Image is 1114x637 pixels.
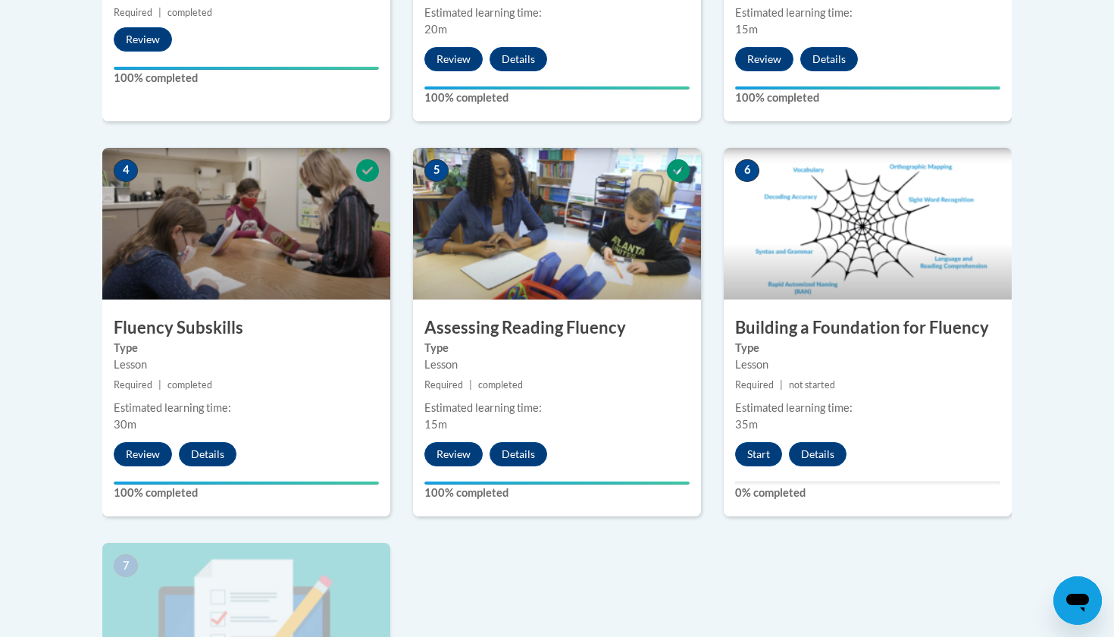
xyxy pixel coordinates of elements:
[424,482,690,485] div: Your progress
[114,356,379,373] div: Lesson
[735,47,793,71] button: Review
[724,148,1012,300] img: Course Image
[424,485,690,501] label: 100% completed
[114,67,379,70] div: Your progress
[413,316,701,340] h3: Assessing Reading Fluency
[424,5,690,21] div: Estimated learning time:
[780,379,783,391] span: |
[789,442,846,466] button: Details
[114,485,379,501] label: 100% completed
[735,485,1000,501] label: 0% completed
[114,482,379,485] div: Your progress
[114,379,152,391] span: Required
[735,86,1000,89] div: Your progress
[424,356,690,373] div: Lesson
[735,400,1000,416] div: Estimated learning time:
[469,379,472,391] span: |
[478,379,523,391] span: completed
[114,418,136,431] span: 30m
[490,442,547,466] button: Details
[424,442,483,466] button: Review
[735,159,759,182] span: 6
[158,7,161,18] span: |
[114,400,379,416] div: Estimated learning time:
[724,316,1012,340] h3: Building a Foundation for Fluency
[114,442,172,466] button: Review
[114,70,379,86] label: 100% completed
[424,340,690,356] label: Type
[735,418,758,431] span: 35m
[789,379,835,391] span: not started
[424,159,449,182] span: 5
[424,418,447,431] span: 15m
[735,356,1000,373] div: Lesson
[735,379,774,391] span: Required
[102,316,390,340] h3: Fluency Subskills
[114,7,152,18] span: Required
[735,23,758,36] span: 15m
[158,379,161,391] span: |
[167,379,212,391] span: completed
[490,47,547,71] button: Details
[114,340,379,356] label: Type
[424,400,690,416] div: Estimated learning time:
[114,27,172,52] button: Review
[735,442,782,466] button: Start
[424,89,690,106] label: 100% completed
[413,148,701,300] img: Course Image
[424,379,463,391] span: Required
[114,554,138,577] span: 7
[735,89,1000,106] label: 100% completed
[1053,576,1102,625] iframe: Button to launch messaging window
[800,47,858,71] button: Details
[424,47,483,71] button: Review
[102,148,390,300] img: Course Image
[167,7,212,18] span: completed
[424,86,690,89] div: Your progress
[735,340,1000,356] label: Type
[179,442,236,466] button: Details
[735,5,1000,21] div: Estimated learning time:
[114,159,138,182] span: 4
[424,23,447,36] span: 20m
